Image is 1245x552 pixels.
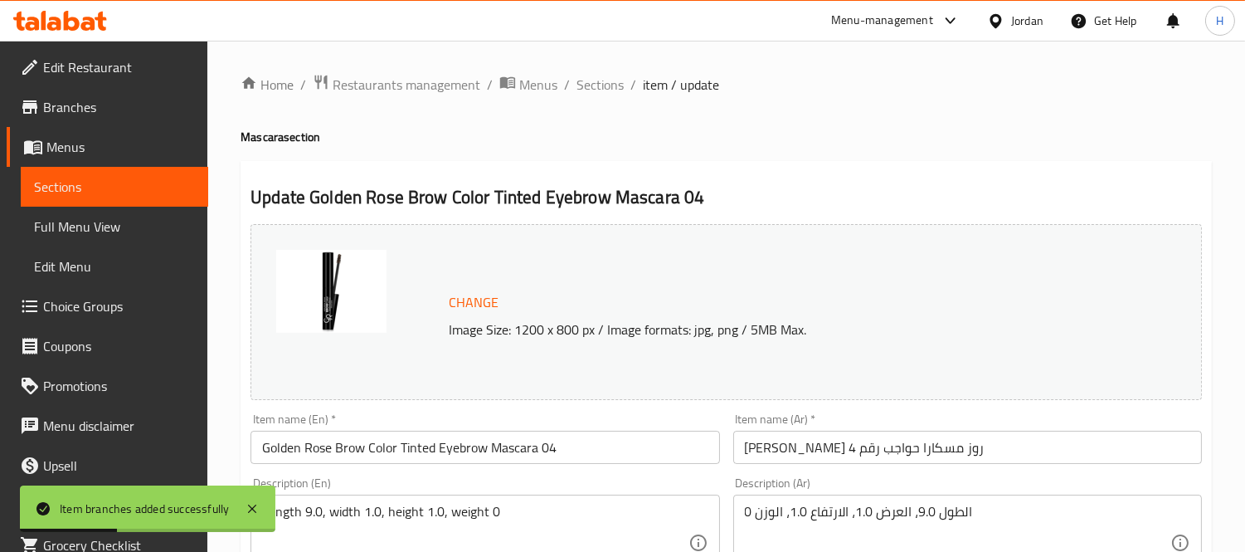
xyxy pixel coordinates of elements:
[333,75,480,95] span: Restaurants management
[831,11,933,31] div: Menu-management
[7,87,208,127] a: Branches
[43,416,195,436] span: Menu disclaimer
[442,320,1117,340] p: Image Size: 1200 x 800 px / Image formats: jpg, png / 5MB Max.
[7,326,208,366] a: Coupons
[1216,12,1223,30] span: H
[43,456,195,476] span: Upsell
[519,75,557,95] span: Menus
[46,137,195,157] span: Menus
[241,74,1212,95] nav: breadcrumb
[7,486,208,525] a: Coverage Report
[21,207,208,247] a: Full Menu View
[643,75,719,95] span: item / update
[7,446,208,486] a: Upsell
[442,286,505,320] button: Change
[250,185,1202,210] h2: Update Golden Rose Brow Color Tinted Eyebrow Mascara 04
[499,74,557,95] a: Menus
[564,75,570,95] li: /
[250,431,719,464] input: Enter name En
[300,75,306,95] li: /
[60,500,229,518] div: Item branches added successfully
[241,75,294,95] a: Home
[276,250,387,333] img: mmw_638906705118231470
[7,366,208,406] a: Promotions
[21,167,208,207] a: Sections
[241,129,1212,145] h4: Mascara section
[21,247,208,286] a: Edit Menu
[34,256,195,276] span: Edit Menu
[313,74,480,95] a: Restaurants management
[449,291,498,315] span: Change
[43,336,195,356] span: Coupons
[576,75,624,95] a: Sections
[43,97,195,117] span: Branches
[34,177,195,197] span: Sections
[34,217,195,237] span: Full Menu View
[487,75,493,95] li: /
[733,431,1202,464] input: Enter name Ar
[7,47,208,87] a: Edit Restaurant
[43,296,195,316] span: Choice Groups
[7,406,208,446] a: Menu disclaimer
[7,286,208,326] a: Choice Groups
[630,75,636,95] li: /
[1011,12,1043,30] div: Jordan
[7,127,208,167] a: Menus
[43,376,195,396] span: Promotions
[43,57,195,77] span: Edit Restaurant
